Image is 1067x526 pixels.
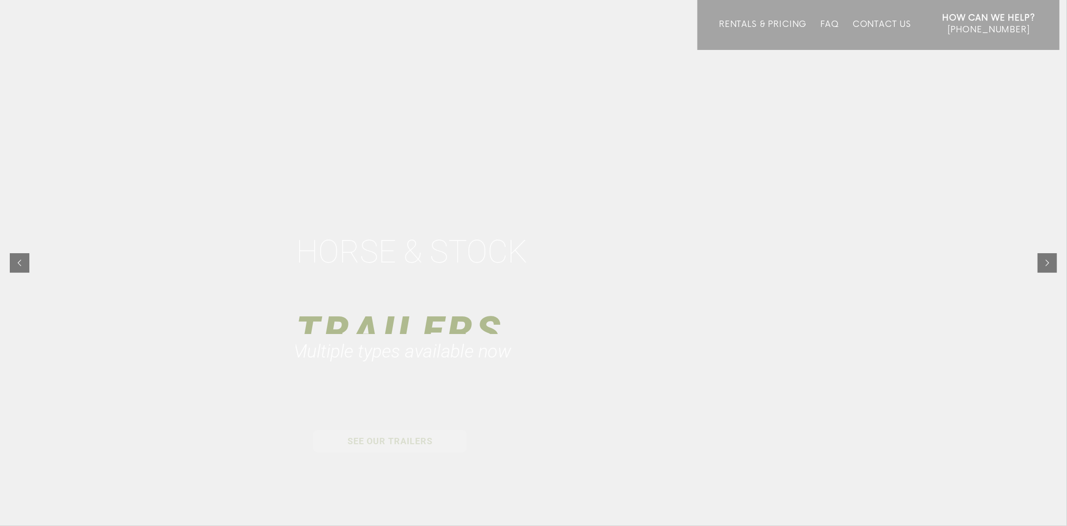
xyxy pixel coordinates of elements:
[943,13,1035,23] strong: How Can We Help?
[292,340,516,363] div: Multiple types available now
[296,304,509,358] div: TRAILERS
[853,20,911,50] a: Contact Us
[719,20,807,50] a: Rentals & Pricing
[821,20,839,50] a: FAQ
[32,12,145,42] img: Southwinds Rentals Logo
[313,430,467,452] a: SEE OUR TRAILERS
[948,25,1030,35] span: [PHONE_NUMBER]
[943,12,1035,43] a: How Can We Help? [PHONE_NUMBER]
[296,232,533,273] div: HORSE & STOCK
